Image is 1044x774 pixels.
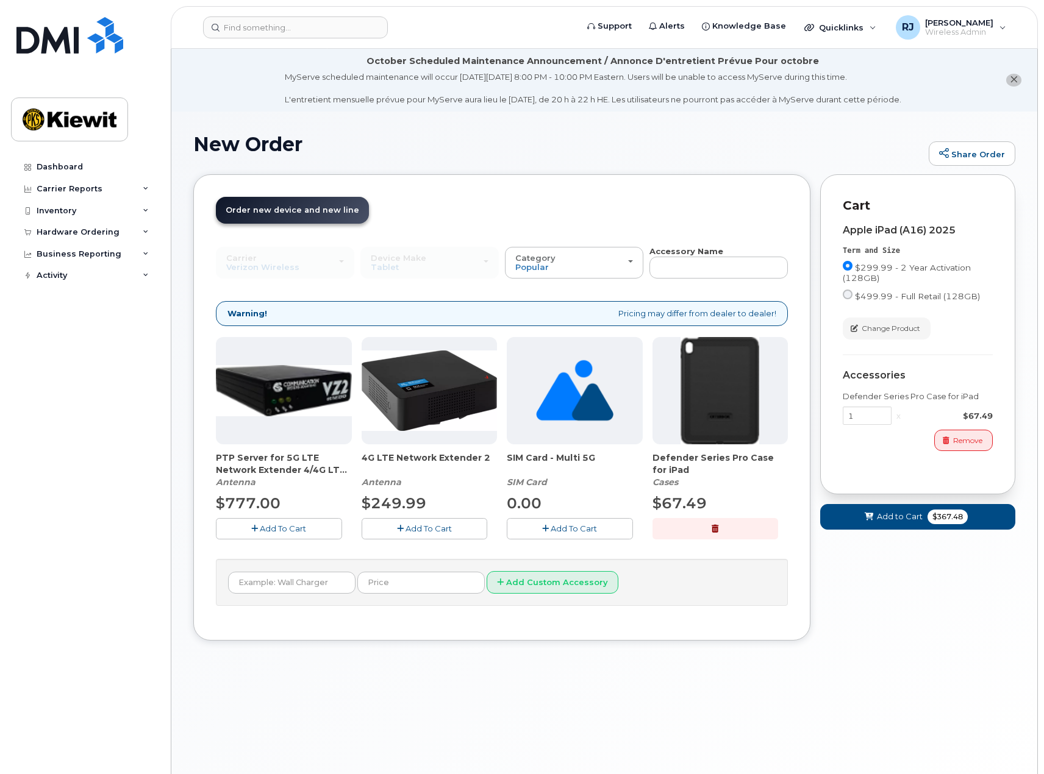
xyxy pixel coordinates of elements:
span: $67.49 [652,494,707,512]
span: Category [515,253,556,263]
input: Price [357,572,485,594]
h1: New Order [193,133,923,155]
div: Defender Series Pro Case for iPad [843,391,993,402]
div: Term and Size [843,246,993,256]
strong: Accessory Name [649,246,723,256]
input: Example: Wall Charger [228,572,356,594]
button: Add Custom Accessory [487,571,618,594]
div: $67.49 [906,410,993,422]
div: Defender Series Pro Case for iPad [652,452,788,488]
span: Order new device and new line [226,205,359,215]
span: Add to Cart [877,511,923,522]
em: Cases [652,477,678,488]
span: $299.99 - 2 Year Activation (128GB) [843,263,971,283]
p: Cart [843,197,993,215]
span: $777.00 [216,494,281,512]
div: 4G LTE Network Extender 2 [362,452,498,488]
button: Add to Cart $367.48 [820,504,1015,529]
span: PTP Server for 5G LTE Network Extender 4/4G LTE Network Extender 3 [216,452,352,476]
a: Share Order [929,141,1015,166]
span: Add To Cart [406,524,452,533]
span: SIM Card - Multi 5G [507,452,643,476]
img: Casa_Sysem.png [216,365,352,417]
span: 4G LTE Network Extender 2 [362,452,498,476]
span: Add To Cart [551,524,597,533]
iframe: Messenger Launcher [991,721,1035,765]
button: Add To Cart [507,518,633,539]
span: $499.99 - Full Retail (128GB) [855,291,980,301]
span: $367.48 [928,509,968,524]
div: PTP Server for 5G LTE Network Extender 4/4G LTE Network Extender 3 [216,452,352,488]
div: Apple iPad (A16) 2025 [843,225,993,236]
div: SIM Card - Multi 5G [507,452,643,488]
input: $299.99 - 2 Year Activation (128GB) [843,261,853,271]
span: Remove [953,435,982,446]
div: MyServe scheduled maintenance will occur [DATE][DATE] 8:00 PM - 10:00 PM Eastern. Users will be u... [285,71,901,105]
img: no_image_found-2caef05468ed5679b831cfe6fc140e25e0c280774317ffc20a367ab7fd17291e.png [536,337,613,444]
span: Add To Cart [260,524,306,533]
img: 4glte_extender.png [362,350,498,431]
button: Add To Cart [216,518,342,539]
button: Category Popular [505,247,643,279]
em: SIM Card [507,477,547,488]
div: October Scheduled Maintenance Announcement / Annonce D'entretient Prévue Pour octobre [366,55,819,68]
div: Pricing may differ from dealer to dealer! [216,301,788,326]
span: 0.00 [507,494,542,512]
span: Defender Series Pro Case for iPad [652,452,788,476]
span: Change Product [862,323,920,334]
input: $499.99 - Full Retail (128GB) [843,289,853,299]
div: Accessories [843,370,993,381]
span: Popular [515,262,549,272]
em: Antenna [216,477,256,488]
em: Antenna [362,477,401,488]
button: close notification [1006,74,1021,87]
img: defenderipad10thgen.png [681,337,759,444]
button: Remove [934,430,993,451]
div: x [892,410,906,422]
button: Change Product [843,318,931,339]
strong: Warning! [227,308,267,319]
button: Add To Cart [362,518,488,539]
span: $249.99 [362,494,426,512]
